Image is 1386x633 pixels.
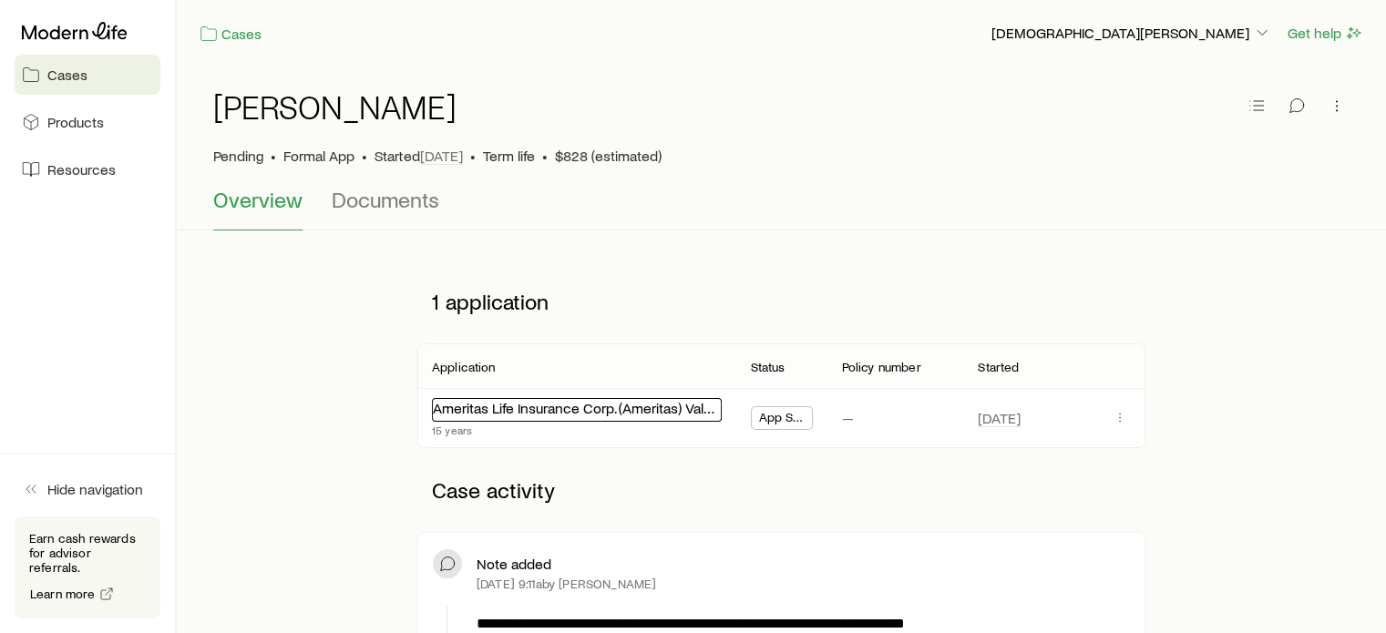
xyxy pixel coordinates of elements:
a: Cases [15,55,160,95]
p: [DATE] 9:11a by [PERSON_NAME] [477,577,656,591]
span: • [542,147,548,165]
button: Get help [1287,23,1364,44]
a: Cases [199,24,262,45]
p: Note added [477,555,551,573]
a: Resources [15,149,160,189]
button: [DEMOGRAPHIC_DATA][PERSON_NAME] [991,23,1272,45]
span: Formal App [283,147,354,165]
span: Overview [213,187,303,212]
span: • [470,147,476,165]
span: Resources [47,160,116,179]
span: • [362,147,367,165]
span: $828 (estimated) [555,147,662,165]
span: Products [47,113,104,131]
p: 15 years [432,423,722,437]
span: Term life [483,147,535,165]
p: Pending [213,147,263,165]
span: Cases [47,66,87,84]
span: [DATE] [420,147,463,165]
p: 1 application [417,274,1145,329]
span: • [271,147,276,165]
p: Earn cash rewards for advisor referrals. [29,531,146,575]
button: Hide navigation [15,469,160,509]
p: Started [978,360,1019,374]
p: Application [432,360,496,374]
p: Policy number [841,360,920,374]
div: Case details tabs [213,187,1350,230]
div: Earn cash rewards for advisor referrals.Learn more [15,516,160,618]
span: [DATE] [978,409,1021,427]
a: Products [15,102,160,142]
p: — [841,409,853,427]
span: Documents [332,187,439,212]
div: Ameritas Life Insurance Corp. (Ameritas) Value Plus Term [432,398,722,422]
p: Started [375,147,463,165]
p: [DEMOGRAPHIC_DATA][PERSON_NAME] [991,24,1271,42]
a: Ameritas Life Insurance Corp. (Ameritas) Value Plus Term [433,399,782,416]
span: Learn more [30,587,96,600]
h1: [PERSON_NAME] [213,88,457,125]
span: Hide navigation [47,480,143,498]
span: App Submitted [759,410,806,429]
p: Case activity [417,463,1145,517]
p: Status [751,360,785,374]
